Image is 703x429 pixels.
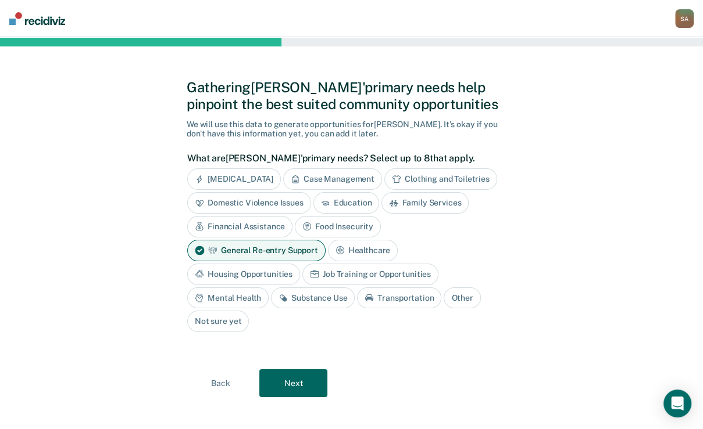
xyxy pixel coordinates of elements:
div: Financial Assistance [187,216,292,237]
div: Family Services [381,192,469,214]
div: Clothing and Toiletries [384,168,497,190]
button: Back [187,369,255,397]
div: Substance Use [271,287,355,309]
div: Job Training or Opportunities [302,264,438,285]
div: General Re-entry Support [187,240,326,261]
img: Recidiviz [9,12,65,25]
div: S A [675,9,694,28]
div: Other [444,287,480,309]
div: Not sure yet [187,311,249,332]
div: [MEDICAL_DATA] [187,168,281,190]
div: We will use this data to generate opportunities for [PERSON_NAME] . It's okay if you don't have t... [187,120,516,139]
div: Domestic Violence Issues [187,192,311,214]
div: Food Insecurity [295,216,381,237]
div: Housing Opportunities [187,264,300,285]
div: Transportation [357,287,441,309]
button: Next [259,369,327,397]
div: Case Management [283,168,382,190]
button: SA [675,9,694,28]
div: Open Intercom Messenger [663,390,691,417]
div: Gathering [PERSON_NAME]' primary needs help pinpoint the best suited community opportunities [187,79,516,113]
div: Mental Health [187,287,269,309]
div: Healthcare [328,240,398,261]
label: What are [PERSON_NAME]' primary needs? Select up to 8 that apply. [187,153,510,164]
div: Education [313,192,380,214]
